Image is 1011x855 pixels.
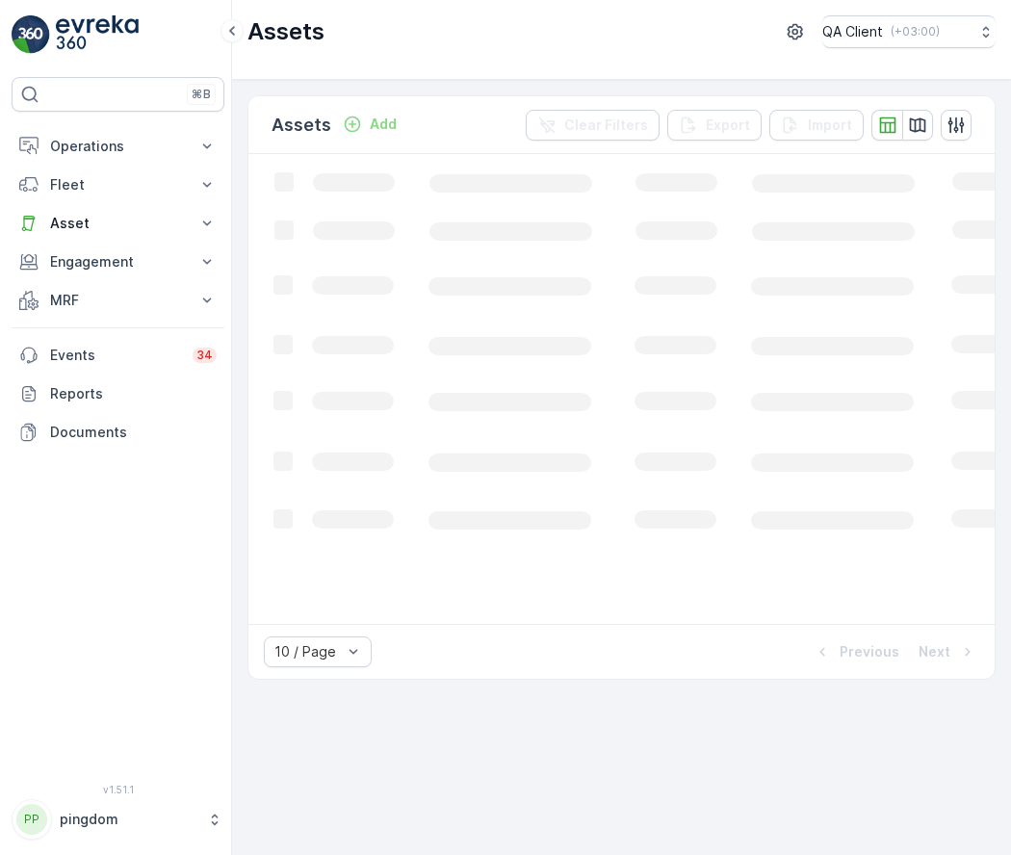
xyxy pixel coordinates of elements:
[192,87,211,102] p: ⌘B
[526,110,660,141] button: Clear Filters
[12,784,224,795] span: v 1.51.1
[12,166,224,204] button: Fleet
[196,348,213,363] p: 34
[667,110,762,141] button: Export
[12,281,224,320] button: MRF
[335,113,404,136] button: Add
[50,175,186,194] p: Fleet
[12,243,224,281] button: Engagement
[12,204,224,243] button: Asset
[12,336,224,375] a: Events34
[808,116,852,135] p: Import
[50,384,217,403] p: Reports
[706,116,750,135] p: Export
[56,15,139,54] img: logo_light-DOdMpM7g.png
[60,810,197,829] p: pingdom
[50,137,186,156] p: Operations
[50,214,186,233] p: Asset
[50,291,186,310] p: MRF
[247,16,324,47] p: Assets
[822,15,996,48] button: QA Client(+03:00)
[12,413,224,452] a: Documents
[891,24,940,39] p: ( +03:00 )
[564,116,648,135] p: Clear Filters
[12,127,224,166] button: Operations
[822,22,883,41] p: QA Client
[370,115,397,134] p: Add
[50,423,217,442] p: Documents
[12,799,224,840] button: PPpingdom
[16,804,47,835] div: PP
[811,640,901,663] button: Previous
[12,375,224,413] a: Reports
[769,110,864,141] button: Import
[917,640,979,663] button: Next
[12,15,50,54] img: logo
[919,642,950,661] p: Next
[272,112,331,139] p: Assets
[50,346,181,365] p: Events
[50,252,186,272] p: Engagement
[840,642,899,661] p: Previous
